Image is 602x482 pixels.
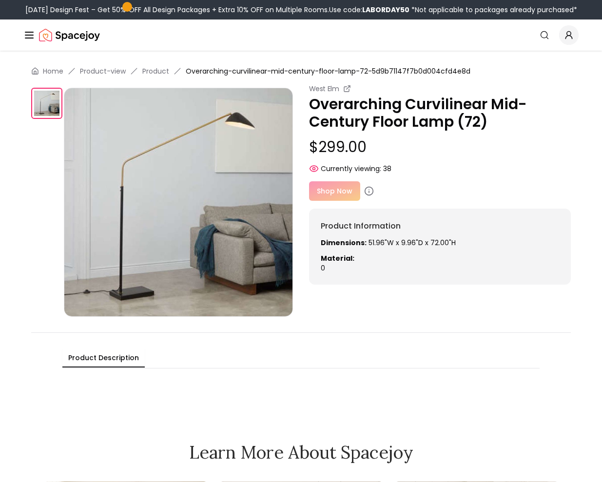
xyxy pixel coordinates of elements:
[39,25,100,45] a: Spacejoy
[142,66,169,76] a: Product
[31,88,62,119] img: https://storage.googleapis.com/spacejoy-main/assets/5d9b71147f7b0d004cfd4e8d/image/5d9b71147f7b0d...
[321,220,560,232] h6: Product Information
[44,443,559,462] h2: Learn More About Spacejoy
[321,164,381,174] span: Currently viewing:
[309,96,571,131] p: Overarching Curvilinear Mid-Century Floor Lamp (72)
[62,349,145,367] button: Product Description
[362,5,409,15] b: LABORDAY50
[43,66,63,76] a: Home
[64,88,293,317] img: https://storage.googleapis.com/spacejoy-main/assets/5d9b71147f7b0d004cfd4e8d/image/5d9b71147f7b0d...
[329,5,409,15] span: Use code:
[321,253,354,263] strong: Material:
[39,25,100,45] img: Spacejoy Logo
[409,5,577,15] span: *Not applicable to packages already purchased*
[309,138,571,156] p: $299.00
[321,238,367,248] strong: Dimensions:
[23,19,579,51] nav: Global
[25,5,577,15] div: [DATE] Design Fest – Get 50% OFF All Design Packages + Extra 10% OFF on Multiple Rooms.
[80,66,126,76] a: Product-view
[31,66,571,76] nav: breadcrumb
[309,84,339,94] small: West Elm
[186,66,470,76] span: Overarching-curvilinear-mid-century-floor-lamp-72-5d9b71147f7b0d004cfd4e8d
[383,164,391,174] span: 38
[321,238,560,248] p: 51.96"W x 9.96"D x 72.00"H
[321,238,560,273] div: 0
